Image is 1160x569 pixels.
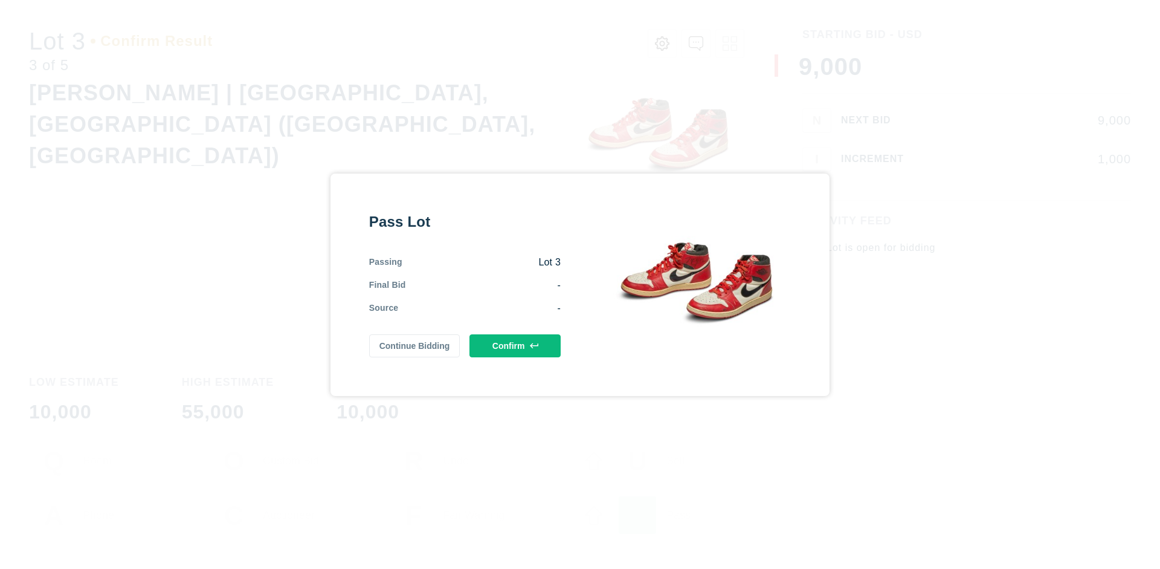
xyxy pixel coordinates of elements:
[369,212,561,232] div: Pass Lot
[402,256,561,269] div: Lot 3
[406,279,561,292] div: -
[398,302,561,315] div: -
[469,334,561,357] button: Confirm
[369,256,402,269] div: Passing
[369,302,399,315] div: Source
[369,334,460,357] button: Continue Bidding
[369,279,406,292] div: Final Bid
